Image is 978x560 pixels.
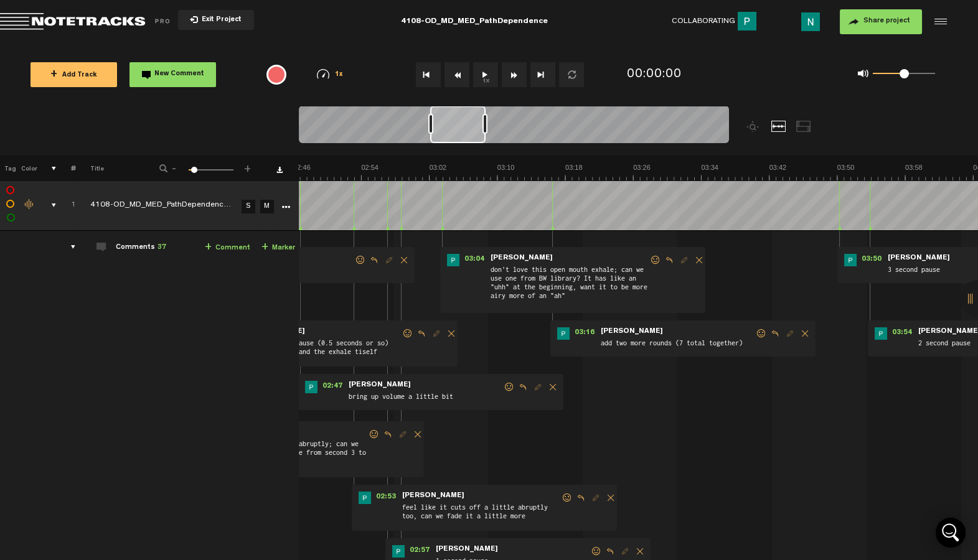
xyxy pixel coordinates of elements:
span: [PERSON_NAME] [489,254,554,263]
th: Color [19,156,37,180]
td: Click to edit the title 4108-OD_MD_MED_PathDependence Mix v1 [76,180,238,231]
a: More [280,200,291,212]
div: {{ tooltip_message }} [266,65,286,85]
span: Edit comment [382,256,397,264]
span: 02:53 [371,492,401,504]
button: 1x [473,62,498,87]
span: Edit comment [677,256,692,264]
span: Edit comment [588,493,603,502]
span: Delete comment [692,256,707,264]
button: +Add Track [31,62,117,87]
img: ACg8ocK2_7AM7z2z6jSroFv8AAIBqvSsYiLxF7dFzk16-E4UVv09gA=s96-c [557,327,570,340]
span: Edit comment [429,329,444,338]
div: comments, stamps & drawings [39,199,59,212]
span: + [50,70,57,80]
span: Delete comment [444,329,459,338]
span: Reply to comment [573,493,588,502]
img: ACg8ocLu3IjZ0q4g3Sv-67rBggf13R-7caSq40_txJsJBEcwv2RmFg=s96-c [801,12,820,31]
span: Reply to comment [380,430,395,439]
th: # [57,156,76,180]
div: Comments [116,243,166,253]
div: Collaborating [672,12,761,31]
td: Change the color of the waveform [19,180,37,231]
span: Add Track [50,72,97,79]
button: Rewind [444,62,469,87]
span: [PERSON_NAME] [886,254,951,263]
span: 03:50 [857,254,886,266]
span: Reply to comment [414,329,429,338]
span: Delete comment [545,383,560,391]
span: Delete comment [603,493,618,502]
span: Delete comment [797,329,812,338]
img: ACg8ocK2_7AM7z2z6jSroFv8AAIBqvSsYiLxF7dFzk16-E4UVv09gA=s96-c [844,254,857,266]
span: don't love this open mouth exhale; can we use one from BW library? It has like an "uhh" at the be... [489,264,649,307]
span: + [243,163,253,170]
span: + [205,243,212,253]
button: Loop [559,62,584,87]
img: ACg8ocK2_7AM7z2z6jSroFv8AAIBqvSsYiLxF7dFzk16-E4UVv09gA=s96-c [392,545,405,558]
td: comments, stamps & drawings [37,180,57,231]
span: [PERSON_NAME] [347,381,412,390]
span: leave a brief pause (0.5 seconds or so) betweeen "out" and the exhale tiself [242,337,402,361]
span: Reply to comment [515,383,530,391]
img: ACg8ocK2_7AM7z2z6jSroFv8AAIBqvSsYiLxF7dFzk16-E4UVv09gA=s96-c [305,381,317,393]
span: Reply to comment [768,329,783,338]
a: S [242,200,255,213]
div: 00:00:00 [627,66,682,84]
button: Go to end [530,62,555,87]
span: Delete comment [397,256,411,264]
span: [PERSON_NAME] [401,492,466,500]
span: Edit comment [395,430,410,439]
span: inhale cuts off kind of abruptly; can we fade it out a little more from second 3 to 4? [208,438,368,472]
span: 1x [335,72,344,78]
span: Edit comment [618,547,632,556]
button: Go to beginning [416,62,441,87]
span: Edit comment [783,329,797,338]
a: M [260,200,274,213]
span: [PERSON_NAME] [599,327,664,336]
span: 03:54 [887,327,917,340]
span: bring up volume a little bit [347,391,503,404]
span: Reply to comment [662,256,677,264]
span: Reply to comment [603,547,618,556]
div: Click to change the order number [59,200,78,212]
button: Fast Forward [502,62,527,87]
a: Marker [261,241,295,255]
img: ACg8ocK2_7AM7z2z6jSroFv8AAIBqvSsYiLxF7dFzk16-E4UVv09gA=s96-c [738,12,756,30]
span: + [261,243,268,253]
div: Change the color of the waveform [21,199,39,210]
span: Delete comment [632,547,647,556]
span: [PERSON_NAME] [435,545,499,554]
span: 02:57 [405,545,435,558]
div: 1x [299,69,361,80]
span: New Comment [154,71,204,78]
span: 03:16 [570,327,599,340]
img: ACg8ocK2_7AM7z2z6jSroFv8AAIBqvSsYiLxF7dFzk16-E4UVv09gA=s96-c [875,327,887,340]
td: Click to change the order number 1 [57,180,76,231]
span: add two more rounds (7 total together) [599,337,755,351]
span: - [169,163,179,170]
button: Exit Project [178,10,254,30]
img: ACg8ocK2_7AM7z2z6jSroFv8AAIBqvSsYiLxF7dFzk16-E4UVv09gA=s96-c [447,254,459,266]
div: comments [59,241,78,253]
span: Delete comment [410,430,425,439]
span: Edit comment [530,383,545,391]
button: New Comment [129,62,216,87]
th: Title [76,156,143,180]
span: Share project [863,17,910,25]
button: Share project [840,9,922,34]
span: Reply to comment [367,256,382,264]
img: ACg8ocK2_7AM7z2z6jSroFv8AAIBqvSsYiLxF7dFzk16-E4UVv09gA=s96-c [359,492,371,504]
span: Exit Project [198,17,242,24]
span: 02:47 [317,381,347,393]
span: 03:04 [459,254,489,266]
span: feel like it cuts off a little abruptly too, can we fade it a little more [401,502,561,525]
a: Download comments [276,167,283,173]
a: Comment [205,241,250,255]
img: speedometer.svg [317,69,329,79]
span: 37 [158,244,166,251]
div: Open Intercom Messenger [936,518,966,548]
div: Click to edit the title [90,200,252,212]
